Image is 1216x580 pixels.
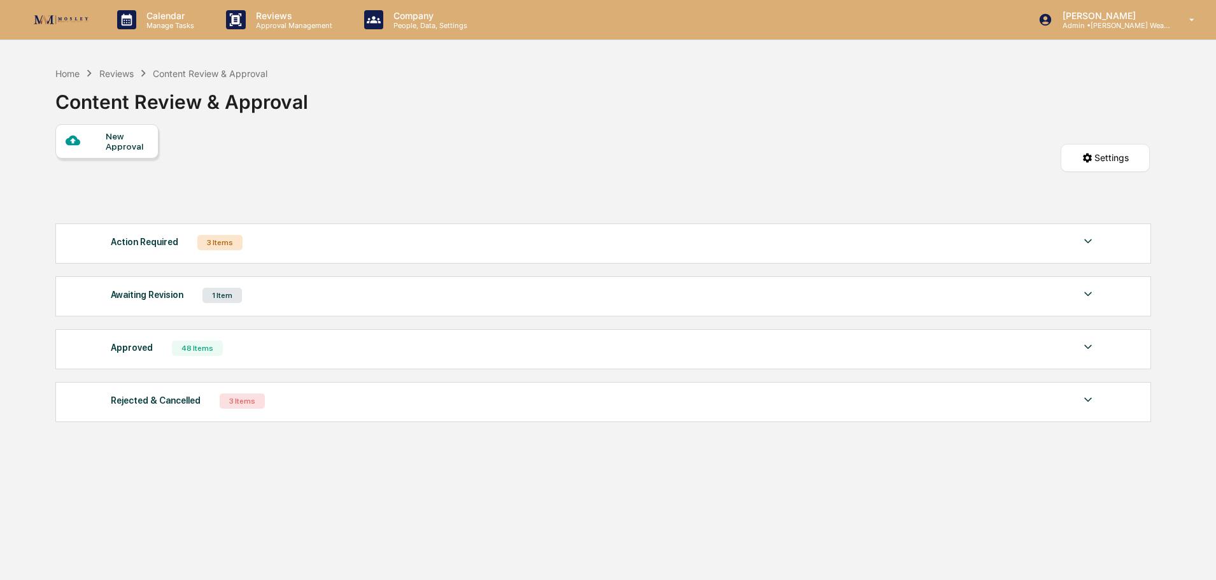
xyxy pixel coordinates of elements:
[246,21,339,30] p: Approval Management
[202,288,242,303] div: 1 Item
[136,10,201,21] p: Calendar
[111,392,201,409] div: Rejected & Cancelled
[383,10,474,21] p: Company
[1052,21,1171,30] p: Admin • [PERSON_NAME] Wealth
[31,11,92,28] img: logo
[1080,286,1096,302] img: caret
[1175,538,1210,572] iframe: Open customer support
[111,339,153,356] div: Approved
[111,234,178,250] div: Action Required
[55,68,80,79] div: Home
[111,286,183,303] div: Awaiting Revision
[197,235,243,250] div: 3 Items
[106,131,148,152] div: New Approval
[1061,144,1150,172] button: Settings
[1080,234,1096,249] img: caret
[172,341,223,356] div: 48 Items
[246,10,339,21] p: Reviews
[136,21,201,30] p: Manage Tasks
[1080,339,1096,355] img: caret
[55,80,308,113] div: Content Review & Approval
[220,393,265,409] div: 3 Items
[1052,10,1171,21] p: [PERSON_NAME]
[153,68,267,79] div: Content Review & Approval
[383,21,474,30] p: People, Data, Settings
[1080,392,1096,407] img: caret
[99,68,134,79] div: Reviews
